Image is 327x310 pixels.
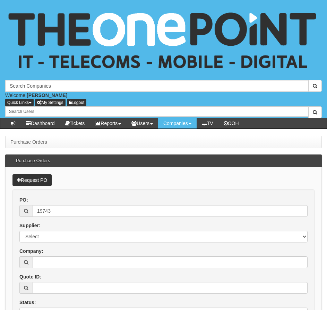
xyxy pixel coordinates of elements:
a: OOH [218,118,244,129]
a: Dashboard [21,118,60,129]
a: My Settings [35,99,66,106]
button: Quick Links [5,99,34,106]
label: Company: [19,248,43,255]
a: Logout [67,99,87,106]
b: [PERSON_NAME] [27,92,67,98]
label: Quote ID: [19,273,41,280]
a: Request PO [12,174,52,186]
a: TV [197,118,218,129]
input: Search Companies [5,80,309,92]
label: Supplier: [19,222,41,229]
h3: Purchase Orders [12,155,53,167]
label: PO: [19,196,28,203]
a: Companies [158,118,197,129]
a: Reports [90,118,126,129]
a: Users [126,118,158,129]
li: Purchase Orders [10,139,47,145]
a: Tickets [60,118,90,129]
input: Search Users [5,106,309,117]
label: Status: [19,299,36,306]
